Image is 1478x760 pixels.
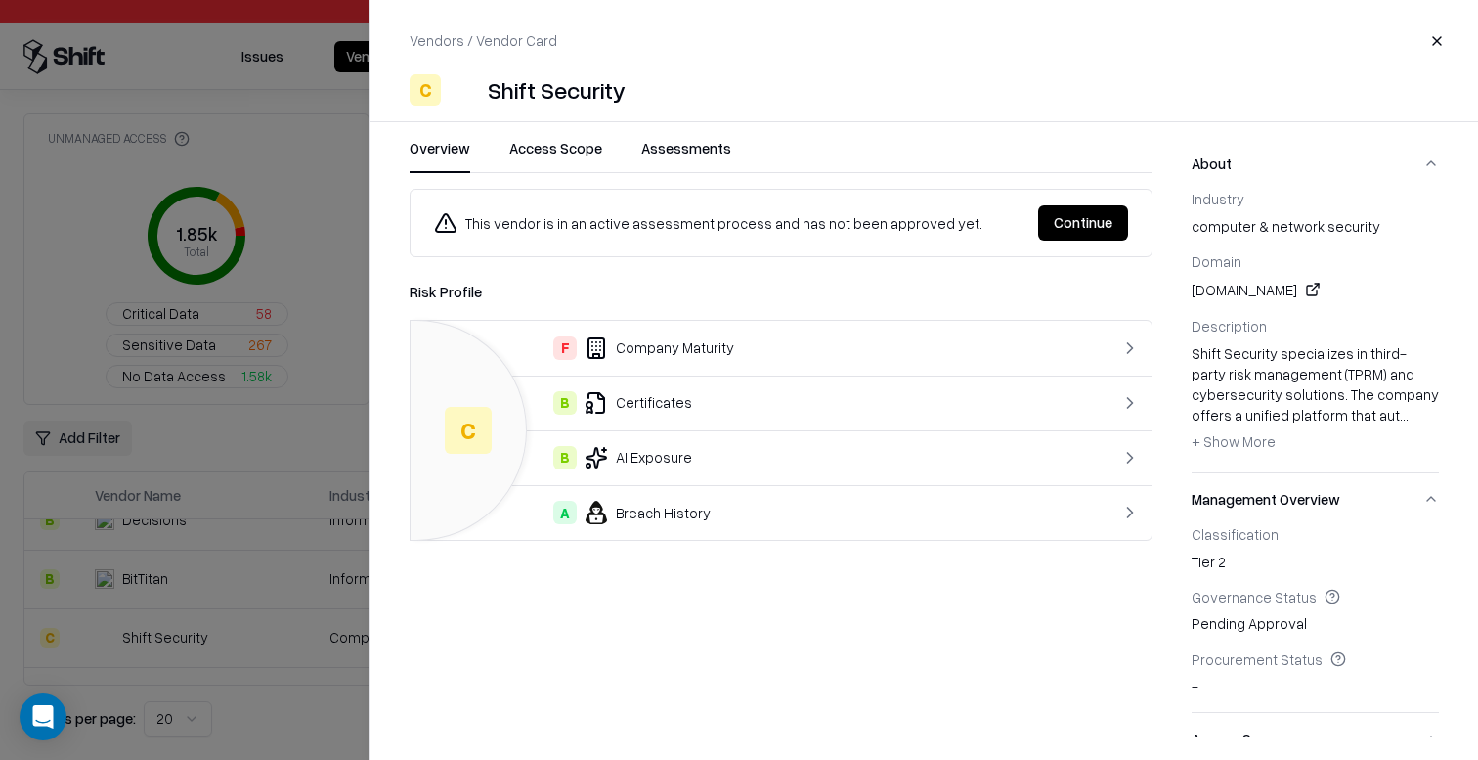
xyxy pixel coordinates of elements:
div: B [553,446,577,469]
div: computer & network security [1192,190,1439,237]
img: Shift Security [449,74,480,106]
div: Procurement Status [1192,650,1439,668]
div: This vendor is in an active assessment process and has not been approved yet. [434,211,1022,235]
div: Industry [1192,190,1439,207]
div: F [553,336,577,360]
div: C [410,74,441,106]
button: Continue [1038,205,1128,241]
span: ... [1400,406,1409,424]
button: Access Scope [509,138,602,173]
button: + Show More [1192,425,1276,457]
div: AI Exposure [426,446,1052,469]
div: A [553,501,577,524]
div: [DOMAIN_NAME] [1192,278,1439,301]
div: Certificates [426,391,1052,415]
div: Pending Approval [1192,588,1439,635]
div: Management Overview [1192,525,1439,712]
div: Breach History [426,501,1052,524]
div: B [553,391,577,415]
div: Description [1192,317,1439,335]
div: Governance Status [1192,588,1439,605]
div: C [445,407,492,454]
div: Domain [1192,252,1439,270]
div: - [1192,650,1439,697]
button: Management Overview [1192,473,1439,525]
button: Assessments [641,138,731,173]
div: Company Maturity [426,336,1052,360]
div: Classification [1192,525,1439,543]
div: Shift Security specializes in third-party risk management (TPRM) and cybersecurity solutions. The... [1192,343,1439,458]
div: About [1192,190,1439,472]
div: Tier 2 [1192,525,1439,572]
p: Vendors / Vendor Card [410,30,557,51]
button: About [1192,138,1439,190]
div: Risk Profile [410,281,1152,304]
span: + Show More [1192,432,1276,450]
button: Overview [410,138,470,173]
div: Shift Security [488,74,626,106]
